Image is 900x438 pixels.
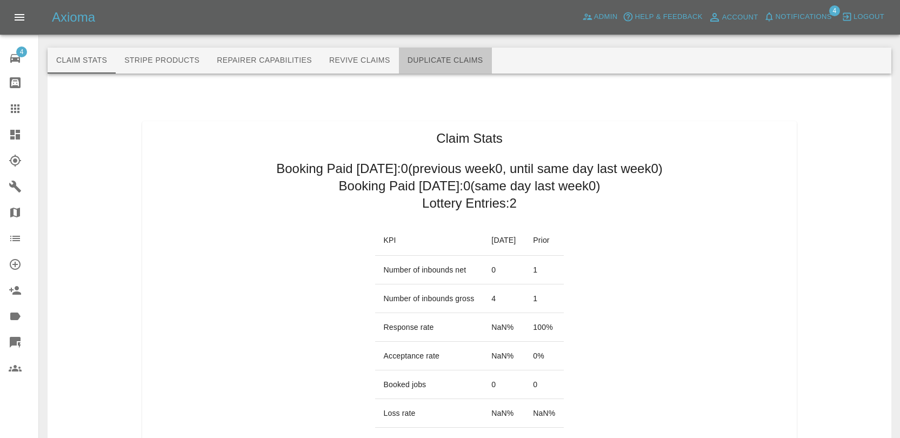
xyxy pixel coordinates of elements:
td: Booked jobs [375,370,483,399]
th: [DATE] [483,225,524,256]
a: Admin [579,9,621,25]
button: Logout [839,9,887,25]
h2: Lottery Entries: 2 [422,195,517,212]
td: 0 % [524,342,564,370]
td: Number of inbounds net [375,256,483,284]
button: Help & Feedback [620,9,705,25]
td: NaN % [524,399,564,428]
button: Duplicate Claims [399,48,492,74]
td: 1 [524,284,564,313]
td: 0 [483,370,524,399]
h2: Booking Paid [DATE]: 0 (same day last week 0 ) [339,177,601,195]
h2: Booking Paid [DATE]: 0 (previous week 0 , until same day last week 0 ) [276,160,663,177]
button: Repairer Capabilities [208,48,321,74]
td: 0 [524,370,564,399]
span: Account [722,11,758,24]
span: Admin [594,11,618,23]
td: NaN % [483,313,524,342]
h5: Axioma [52,9,95,26]
td: Loss rate [375,399,483,428]
button: Stripe Products [116,48,208,74]
td: NaN % [483,399,524,428]
span: 4 [16,47,27,57]
td: 100 % [524,313,564,342]
span: 4 [829,5,840,16]
td: 1 [524,256,564,284]
button: Claim Stats [48,48,116,74]
span: Logout [854,11,884,23]
td: 4 [483,284,524,313]
td: Acceptance rate [375,342,483,370]
span: Help & Feedback [635,11,702,23]
td: 0 [483,256,524,284]
a: Account [705,9,761,26]
td: NaN % [483,342,524,370]
td: Number of inbounds gross [375,284,483,313]
th: KPI [375,225,483,256]
button: Notifications [761,9,835,25]
button: Open drawer [6,4,32,30]
span: Notifications [776,11,832,23]
td: Response rate [375,313,483,342]
button: Revive Claims [321,48,399,74]
th: Prior [524,225,564,256]
h1: Claim Stats [436,130,503,147]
